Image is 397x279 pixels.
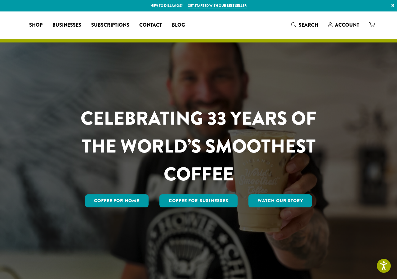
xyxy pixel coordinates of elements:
[24,20,47,30] a: Shop
[188,3,247,8] a: Get started with our best seller
[159,194,238,207] a: Coffee For Businesses
[172,21,185,29] span: Blog
[299,21,318,29] span: Search
[248,194,312,207] a: Watch Our Story
[85,194,149,207] a: Coffee for Home
[335,21,359,29] span: Account
[62,104,335,188] h1: CELEBRATING 33 YEARS OF THE WORLD’S SMOOTHEST COFFEE
[52,21,81,29] span: Businesses
[91,21,129,29] span: Subscriptions
[286,20,323,30] a: Search
[139,21,162,29] span: Contact
[29,21,42,29] span: Shop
